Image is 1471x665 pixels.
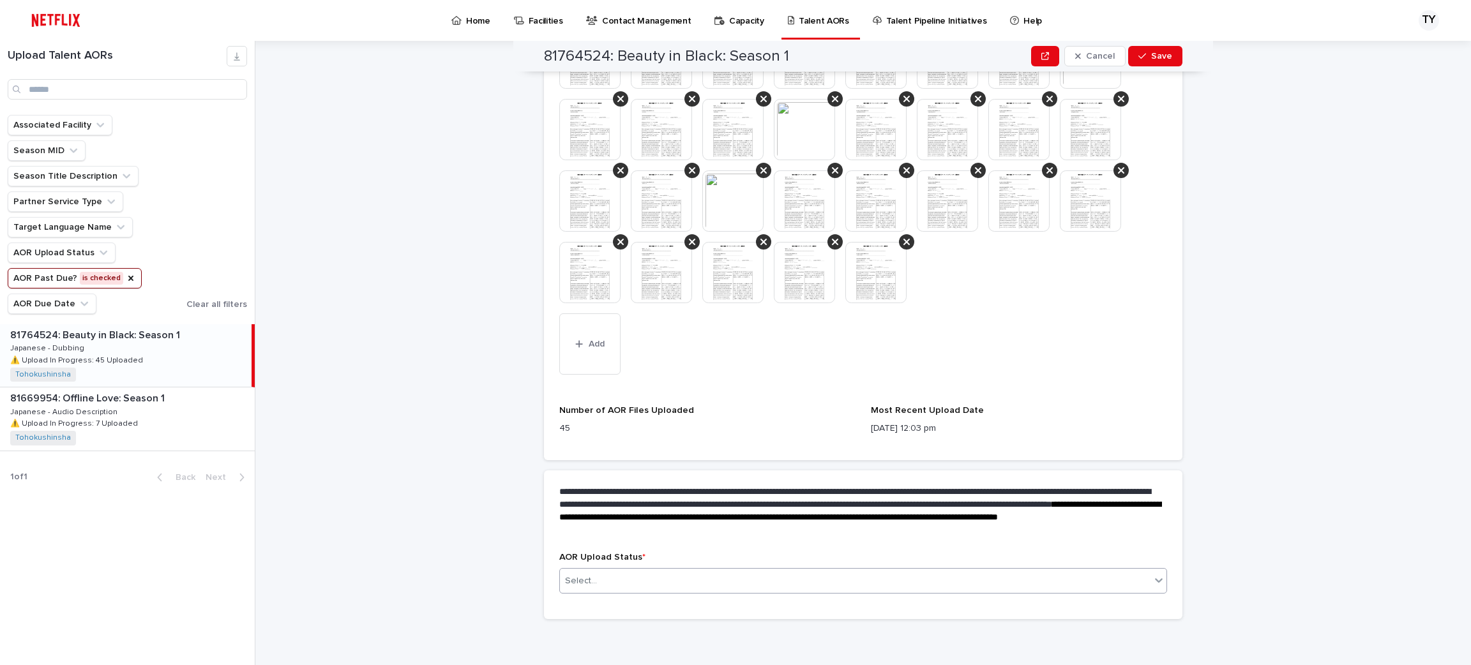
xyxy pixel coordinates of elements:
button: Partner Service Type [8,191,123,212]
span: Number of AOR Files Uploaded [559,406,694,415]
button: AOR Due Date [8,294,96,314]
span: Most Recent Upload Date [871,406,984,415]
a: Tohokushinsha [15,370,71,379]
span: Add [589,340,605,348]
button: AOR Past Due? [8,268,142,288]
span: Next [206,473,234,482]
p: Japanese - Dubbing [10,341,87,353]
button: Target Language Name [8,217,133,237]
button: Save [1128,46,1182,66]
p: ⚠️ Upload In Progress: 7 Uploaded [10,417,140,428]
span: Cancel [1086,52,1115,61]
button: Season MID [8,140,86,161]
button: Clear all filters [181,295,247,314]
button: Associated Facility [8,115,112,135]
p: 81764524: Beauty in Black: Season 1 [10,327,183,341]
p: 81669954: Offline Love: Season 1 [10,390,167,405]
button: Next [200,472,255,483]
p: 45 [559,422,856,435]
button: AOR Upload Status [8,243,116,263]
span: AOR Upload Status [559,553,645,562]
span: Back [168,473,195,482]
button: Add [559,313,621,375]
input: Search [8,79,247,100]
button: Season Title Description [8,166,139,186]
div: TY [1419,10,1439,31]
button: Back [147,472,200,483]
p: ⚠️ Upload In Progress: 45 Uploaded [10,354,146,365]
div: Select... [565,574,597,588]
img: ifQbXi3ZQGMSEF7WDB7W [26,8,86,33]
p: [DATE] 12:03 pm [871,422,1167,435]
h1: Upload Talent AORs [8,49,227,63]
span: Save [1151,52,1172,61]
a: Tohokushinsha [15,433,71,442]
button: Cancel [1064,46,1126,66]
span: Clear all filters [186,300,247,309]
h2: 81764524: Beauty in Black: Season 1 [544,47,789,66]
p: Japanese - Audio Description [10,405,120,417]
